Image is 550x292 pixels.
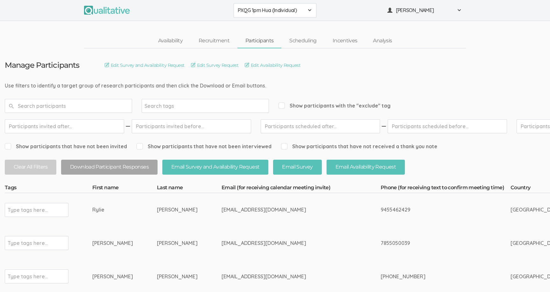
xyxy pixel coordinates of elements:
[381,206,487,213] div: 9455462429
[381,184,511,193] th: Phone (for receiving text to confirm meeting time)
[5,184,92,193] th: Tags
[281,143,437,150] span: Show participants that have not received a thank you note
[92,273,133,280] div: [PERSON_NAME]
[5,119,124,133] input: Participants invited after...
[5,99,132,113] input: Search participants
[8,206,47,214] input: Type tags here...
[365,34,400,48] a: Analysis
[137,143,271,150] span: Show participants that have not been interviewed
[381,273,487,280] div: [PHONE_NUMBER]
[5,160,56,175] button: Clear All Filters
[325,34,365,48] a: Incentives
[238,7,304,14] span: PXQG 1pm Hua (Individual)
[5,61,79,69] h3: Manage Participants
[92,240,133,247] div: [PERSON_NAME]
[162,160,268,175] button: Email Survey and Availability Request
[222,240,357,247] div: [EMAIL_ADDRESS][DOMAIN_NAME]
[8,239,47,247] input: Type tags here...
[381,240,487,247] div: 7855050039
[222,273,357,280] div: [EMAIL_ADDRESS][DOMAIN_NAME]
[84,6,130,15] img: Qualitative
[245,62,300,69] a: Edit Availability Request
[157,273,198,280] div: [PERSON_NAME]
[105,62,185,69] a: Edit Survey and Availability Request
[279,102,391,109] span: Show participants with the "exclude" tag
[381,119,387,133] img: dash.svg
[132,119,251,133] input: Participants invited before...
[383,3,466,17] button: [PERSON_NAME]
[388,119,507,133] input: Participants scheduled before...
[191,62,238,69] a: Edit Survey Request
[281,34,325,48] a: Scheduling
[125,119,131,133] img: dash.svg
[191,34,237,48] a: Recruitment
[234,3,316,17] button: PXQG 1pm Hua (Individual)
[222,184,381,193] th: Email (for receiving calendar meeting invite)
[327,160,405,175] button: Email Availability Request
[222,206,357,213] div: [EMAIL_ADDRESS][DOMAIN_NAME]
[145,102,184,110] input: Search tags
[273,160,321,175] button: Email Survey
[396,7,453,14] span: [PERSON_NAME]
[518,261,550,292] iframe: Chat Widget
[157,240,198,247] div: [PERSON_NAME]
[157,206,198,213] div: [PERSON_NAME]
[5,143,127,150] span: Show participants that have not been invited
[237,34,281,48] a: Participants
[61,160,158,175] button: Download Participant Responses
[157,184,222,193] th: Last name
[261,119,380,133] input: Participants scheduled after...
[8,272,47,281] input: Type tags here...
[92,184,157,193] th: First name
[92,206,133,213] div: Rylie
[150,34,191,48] a: Availability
